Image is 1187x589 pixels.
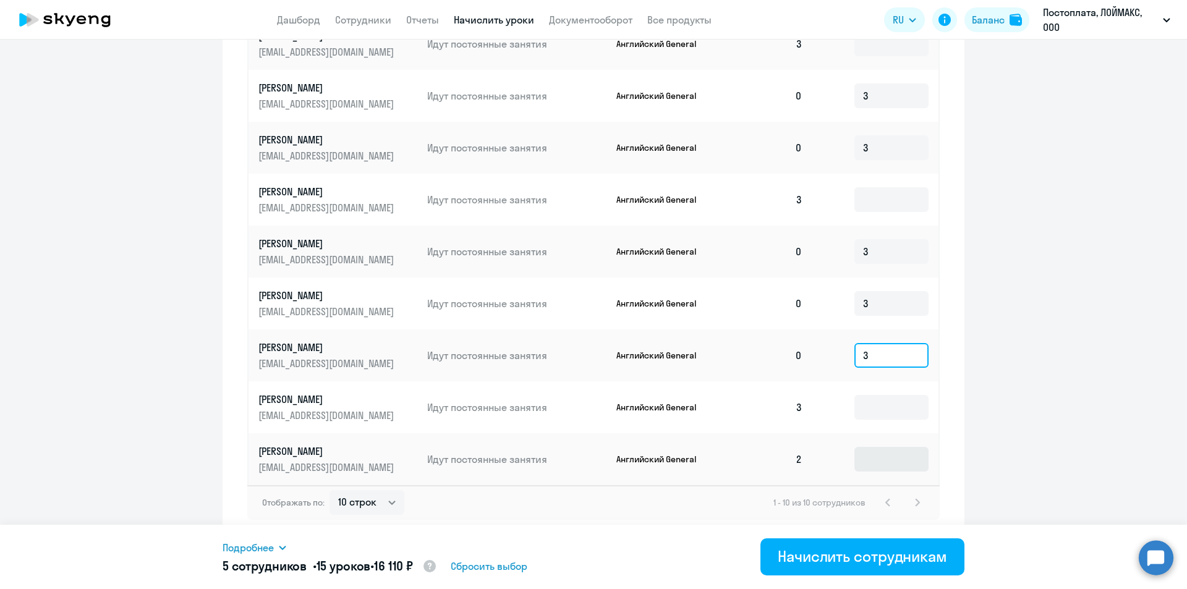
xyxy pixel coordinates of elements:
[616,454,709,465] p: Английский General
[277,14,320,26] a: Дашборд
[616,350,709,361] p: Английский General
[616,246,709,257] p: Английский General
[726,122,812,174] td: 0
[258,201,397,214] p: [EMAIL_ADDRESS][DOMAIN_NAME]
[427,452,606,466] p: Идут постоянные занятия
[258,133,417,163] a: [PERSON_NAME][EMAIL_ADDRESS][DOMAIN_NAME]
[893,12,904,27] span: RU
[317,558,371,574] span: 15 уроков
[427,193,606,206] p: Идут постоянные занятия
[647,14,712,26] a: Все продукты
[406,14,439,26] a: Отчеты
[262,497,325,508] span: Отображать по:
[1043,5,1158,35] p: Постоплата, ЛОЙМАКС, ООО
[427,245,606,258] p: Идут постоянные занятия
[258,253,397,266] p: [EMAIL_ADDRESS][DOMAIN_NAME]
[726,329,812,381] td: 0
[258,409,397,422] p: [EMAIL_ADDRESS][DOMAIN_NAME]
[258,289,417,318] a: [PERSON_NAME][EMAIL_ADDRESS][DOMAIN_NAME]
[451,559,527,574] span: Сбросить выбор
[884,7,925,32] button: RU
[258,81,397,95] p: [PERSON_NAME]
[616,90,709,101] p: Английский General
[726,18,812,70] td: 3
[427,349,606,362] p: Идут постоянные занятия
[258,237,417,266] a: [PERSON_NAME][EMAIL_ADDRESS][DOMAIN_NAME]
[778,546,947,566] div: Начислить сотрудникам
[258,444,417,474] a: [PERSON_NAME][EMAIL_ADDRESS][DOMAIN_NAME]
[427,37,606,51] p: Идут постоянные занятия
[258,444,397,458] p: [PERSON_NAME]
[726,433,812,485] td: 2
[258,341,397,354] p: [PERSON_NAME]
[258,185,397,198] p: [PERSON_NAME]
[427,141,606,155] p: Идут постоянные занятия
[258,460,397,474] p: [EMAIL_ADDRESS][DOMAIN_NAME]
[726,70,812,122] td: 0
[374,558,413,574] span: 16 110 ₽
[1037,5,1176,35] button: Постоплата, ЛОЙМАКС, ООО
[726,174,812,226] td: 3
[427,89,606,103] p: Идут постоянные занятия
[454,14,534,26] a: Начислить уроки
[616,298,709,309] p: Английский General
[258,97,397,111] p: [EMAIL_ADDRESS][DOMAIN_NAME]
[223,557,437,576] h5: 5 сотрудников • •
[1010,14,1022,26] img: balance
[616,142,709,153] p: Английский General
[258,289,397,302] p: [PERSON_NAME]
[972,12,1005,27] div: Баланс
[964,7,1029,32] button: Балансbalance
[258,185,417,214] a: [PERSON_NAME][EMAIL_ADDRESS][DOMAIN_NAME]
[427,400,606,414] p: Идут постоянные занятия
[258,357,397,370] p: [EMAIL_ADDRESS][DOMAIN_NAME]
[258,45,397,59] p: [EMAIL_ADDRESS][DOMAIN_NAME]
[427,297,606,310] p: Идут постоянные занятия
[616,194,709,205] p: Английский General
[258,341,417,370] a: [PERSON_NAME][EMAIL_ADDRESS][DOMAIN_NAME]
[258,392,417,422] a: [PERSON_NAME][EMAIL_ADDRESS][DOMAIN_NAME]
[335,14,391,26] a: Сотрудники
[258,133,397,146] p: [PERSON_NAME]
[760,538,964,575] button: Начислить сотрудникам
[258,81,417,111] a: [PERSON_NAME][EMAIL_ADDRESS][DOMAIN_NAME]
[726,278,812,329] td: 0
[223,540,274,555] span: Подробнее
[616,38,709,49] p: Английский General
[726,226,812,278] td: 0
[258,305,397,318] p: [EMAIL_ADDRESS][DOMAIN_NAME]
[258,392,397,406] p: [PERSON_NAME]
[549,14,632,26] a: Документооборот
[258,29,417,59] a: [PERSON_NAME][EMAIL_ADDRESS][DOMAIN_NAME]
[726,381,812,433] td: 3
[258,149,397,163] p: [EMAIL_ADDRESS][DOMAIN_NAME]
[258,237,397,250] p: [PERSON_NAME]
[773,497,866,508] span: 1 - 10 из 10 сотрудников
[616,402,709,413] p: Английский General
